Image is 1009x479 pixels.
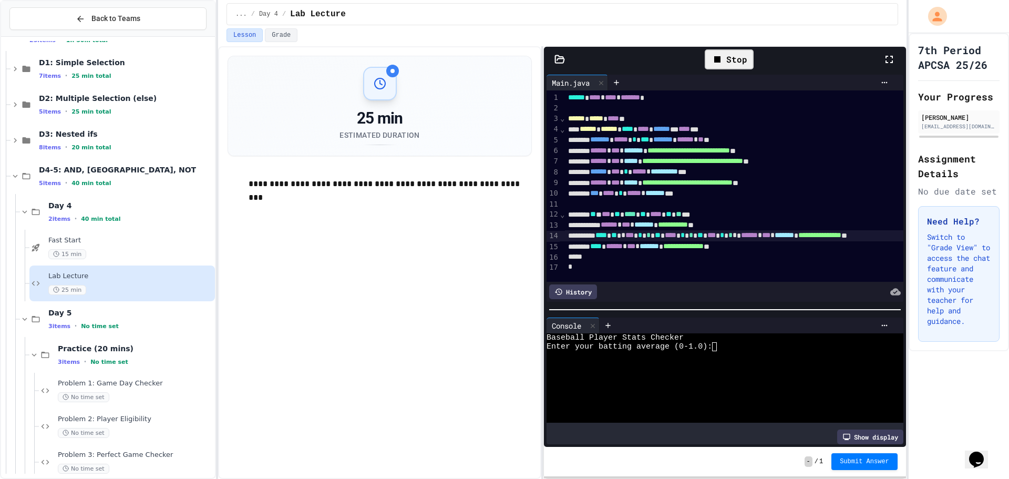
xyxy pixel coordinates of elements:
[251,10,255,18] span: /
[226,28,263,42] button: Lesson
[547,342,712,351] span: Enter your batting average (0-1.0):
[547,178,560,188] div: 9
[58,344,213,353] span: Practice (20 mins)
[921,113,996,122] div: [PERSON_NAME]
[547,320,586,331] div: Console
[65,143,67,151] span: •
[48,308,213,318] span: Day 5
[918,89,1000,104] h2: Your Progress
[547,220,560,231] div: 13
[547,333,684,342] span: Baseball Player Stats Checker
[48,323,70,330] span: 3 items
[65,179,67,187] span: •
[48,216,70,222] span: 2 items
[819,457,823,466] span: 1
[560,125,565,134] span: Fold line
[547,124,560,135] div: 4
[547,93,560,103] div: 1
[75,322,77,330] span: •
[235,10,247,18] span: ...
[71,73,111,79] span: 25 min total
[48,272,213,281] span: Lab Lecture
[58,428,109,438] span: No time set
[58,392,109,402] span: No time set
[547,262,560,273] div: 17
[547,209,560,220] div: 12
[918,185,1000,198] div: No due date set
[39,94,213,103] span: D2: Multiple Selection (else)
[547,156,560,167] div: 7
[290,8,346,21] span: Lab Lecture
[39,144,61,151] span: 8 items
[265,28,297,42] button: Grade
[39,180,61,187] span: 5 items
[547,167,560,178] div: 8
[58,464,109,474] span: No time set
[547,103,560,114] div: 2
[282,10,286,18] span: /
[917,4,950,28] div: My Account
[58,379,213,388] span: Problem 1: Game Day Checker
[927,215,991,228] h3: Need Help?
[560,114,565,123] span: Fold line
[921,123,996,130] div: [EMAIL_ADDRESS][DOMAIN_NAME]
[339,130,419,140] div: Estimated Duration
[547,242,560,252] div: 15
[58,359,80,365] span: 3 items
[837,430,903,444] div: Show display
[547,114,560,124] div: 3
[831,453,898,470] button: Submit Answer
[547,231,560,241] div: 14
[84,358,86,366] span: •
[547,188,560,199] div: 10
[805,456,812,467] span: -
[918,151,1000,181] h2: Assignment Details
[815,457,818,466] span: /
[39,108,61,115] span: 5 items
[547,318,600,333] div: Console
[65,107,67,116] span: •
[91,13,140,24] span: Back to Teams
[48,285,86,295] span: 25 min
[259,10,278,18] span: Day 4
[39,73,61,79] span: 7 items
[918,43,1000,72] h1: 7th Period APCSA 25/26
[547,75,608,90] div: Main.java
[9,7,207,30] button: Back to Teams
[48,249,86,259] span: 15 min
[39,58,213,67] span: D1: Simple Selection
[547,252,560,263] div: 16
[39,165,213,175] span: D4-5: AND, [GEOGRAPHIC_DATA], NOT
[339,109,419,128] div: 25 min
[549,284,597,299] div: History
[547,135,560,146] div: 5
[547,77,595,88] div: Main.java
[58,451,213,460] span: Problem 3: Perfect Game Checker
[547,199,560,210] div: 11
[927,232,991,327] p: Switch to "Grade View" to access the chat feature and communicate with your teacher for help and ...
[39,129,213,139] span: D3: Nested ifs
[75,215,77,223] span: •
[90,359,128,365] span: No time set
[840,457,889,466] span: Submit Answer
[705,49,754,69] div: Stop
[965,437,998,468] iframe: chat widget
[48,236,213,245] span: Fast Start
[547,146,560,156] div: 6
[71,108,111,115] span: 25 min total
[81,323,119,330] span: No time set
[560,210,565,219] span: Fold line
[71,180,111,187] span: 40 min total
[48,201,213,210] span: Day 4
[71,144,111,151] span: 20 min total
[81,216,120,222] span: 40 min total
[65,72,67,80] span: •
[58,415,213,424] span: Problem 2: Player Eligibility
